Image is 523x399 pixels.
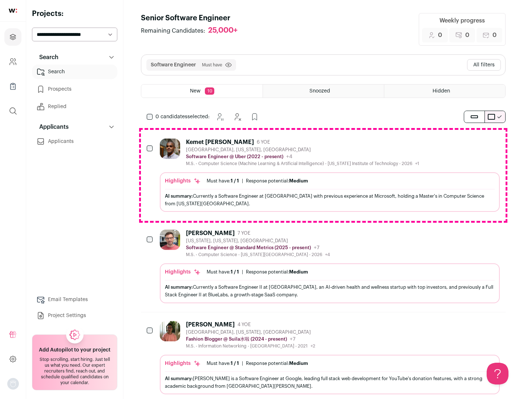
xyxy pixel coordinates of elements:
button: All filters [467,59,501,71]
span: 0 candidates [155,114,187,119]
iframe: Help Scout Beacon - Open [487,363,508,384]
span: +7 [314,245,320,250]
img: ebffc8b94a612106133ad1a79c5dcc917f1f343d62299c503ebb759c428adb03.jpg [160,321,180,341]
button: Search [32,50,117,65]
p: Software Engineer @ Uber (2022 - present) [186,154,283,160]
ul: | [207,269,308,275]
span: AI summary: [165,285,193,289]
span: Medium [289,178,308,183]
span: +2 [311,344,315,348]
h2: Add Autopilot to your project [39,346,110,354]
a: Prospects [32,82,117,96]
h1: Senior Software Engineer [141,13,245,23]
img: 927442a7649886f10e33b6150e11c56b26abb7af887a5a1dd4d66526963a6550.jpg [160,139,180,159]
div: [PERSON_NAME] [186,230,235,237]
a: Snoozed [263,85,384,98]
span: +7 [290,337,296,342]
div: Highlights [165,360,201,367]
span: 1 / 1 [231,178,239,183]
p: Fashion Blogger @ Suila水啦 (2024 - present) [186,336,287,342]
span: 6 YOE [257,139,270,145]
button: Add to Prospects [247,110,262,124]
ul: | [207,361,308,366]
a: Email Templates [32,292,117,307]
div: Must have: [207,178,239,184]
div: Highlights [165,268,201,276]
div: [PERSON_NAME] is a Software Engineer at Google, leading full stack web development for YouTube's ... [165,375,495,390]
div: Response potential: [246,178,308,184]
div: Stop scrolling, start hiring. Just tell us what you need. Our expert recruiters find, reach out, ... [37,357,113,386]
p: Search [35,53,58,62]
div: M.S. - Computer Science (Machine Learning & Artificial Intelligence) - [US_STATE] Institute of Te... [186,161,419,166]
span: 0 [492,31,496,40]
div: Response potential: [246,361,308,366]
div: [PERSON_NAME] [186,321,235,328]
h2: Projects: [32,9,117,19]
button: Hide [230,110,244,124]
p: Software Engineer @ Standard Metrics (2025 - present) [186,245,311,251]
div: 25,000+ [208,26,238,35]
span: 10 [205,87,214,95]
button: Software Engineer [151,61,196,69]
div: Currently a Software Engineer II at [GEOGRAPHIC_DATA], an AI-driven health and wellness startup w... [165,283,495,299]
span: Snoozed [309,89,330,94]
a: Projects [4,28,21,46]
span: +4 [325,252,330,257]
span: 4 YOE [238,322,251,328]
img: 92c6d1596c26b24a11d48d3f64f639effaf6bd365bf059bea4cfc008ddd4fb99.jpg [160,230,180,250]
a: Company Lists [4,78,21,95]
a: Project Settings [32,308,117,323]
div: [US_STATE], [US_STATE], [GEOGRAPHIC_DATA] [186,238,330,244]
div: Must have: [207,269,239,275]
span: 0 [438,31,442,40]
span: Remaining Candidates: [141,26,205,35]
span: selected: [155,113,210,120]
img: wellfound-shorthand-0d5821cbd27db2630d0214b213865d53afaa358527fdda9d0ea32b1df1b89c2c.svg [9,9,17,13]
a: Hidden [384,85,505,98]
div: Response potential: [246,269,308,275]
a: Applicants [32,134,117,149]
a: Replied [32,99,117,114]
div: M.S. - Information Networking - [GEOGRAPHIC_DATA] - 2021 [186,343,315,349]
span: Medium [289,361,308,366]
span: +1 [415,161,419,166]
a: [PERSON_NAME] 4 YOE [GEOGRAPHIC_DATA], [US_STATE], [GEOGRAPHIC_DATA] Fashion Blogger @ Suila水啦 (2... [160,321,500,394]
span: AI summary: [165,194,193,198]
span: 1 / 1 [231,361,239,366]
div: Kemet [PERSON_NAME] [186,139,254,146]
a: Search [32,65,117,79]
span: AI summary: [165,376,193,381]
div: Highlights [165,177,201,185]
div: M.S. - Computer Science - [US_STATE][GEOGRAPHIC_DATA] - 2026 [186,252,330,258]
span: Must have [202,62,222,68]
button: Open dropdown [7,378,19,390]
div: Weekly progress [439,16,485,25]
span: Hidden [433,89,450,94]
div: [GEOGRAPHIC_DATA], [US_STATE], [GEOGRAPHIC_DATA] [186,147,419,153]
img: nopic.png [7,378,19,390]
a: Kemet [PERSON_NAME] 6 YOE [GEOGRAPHIC_DATA], [US_STATE], [GEOGRAPHIC_DATA] Software Engineer @ Ub... [160,139,500,212]
a: Company and ATS Settings [4,53,21,70]
div: Must have: [207,361,239,366]
div: [GEOGRAPHIC_DATA], [US_STATE], [GEOGRAPHIC_DATA] [186,329,315,335]
span: 0 [465,31,469,40]
span: Medium [289,270,308,274]
span: 1 / 1 [231,270,239,274]
span: New [190,89,200,94]
span: 7 YOE [238,230,250,236]
a: [PERSON_NAME] 7 YOE [US_STATE], [US_STATE], [GEOGRAPHIC_DATA] Software Engineer @ Standard Metric... [160,230,500,303]
button: Applicants [32,120,117,134]
p: Applicants [35,123,69,131]
ul: | [207,178,308,184]
div: Currently a Software Engineer at [GEOGRAPHIC_DATA] with previous experience at Microsoft, holding... [165,192,495,207]
a: Add Autopilot to your project Stop scrolling, start hiring. Just tell us what you need. Our exper... [32,334,117,390]
button: Snooze [212,110,227,124]
span: +4 [286,154,292,159]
